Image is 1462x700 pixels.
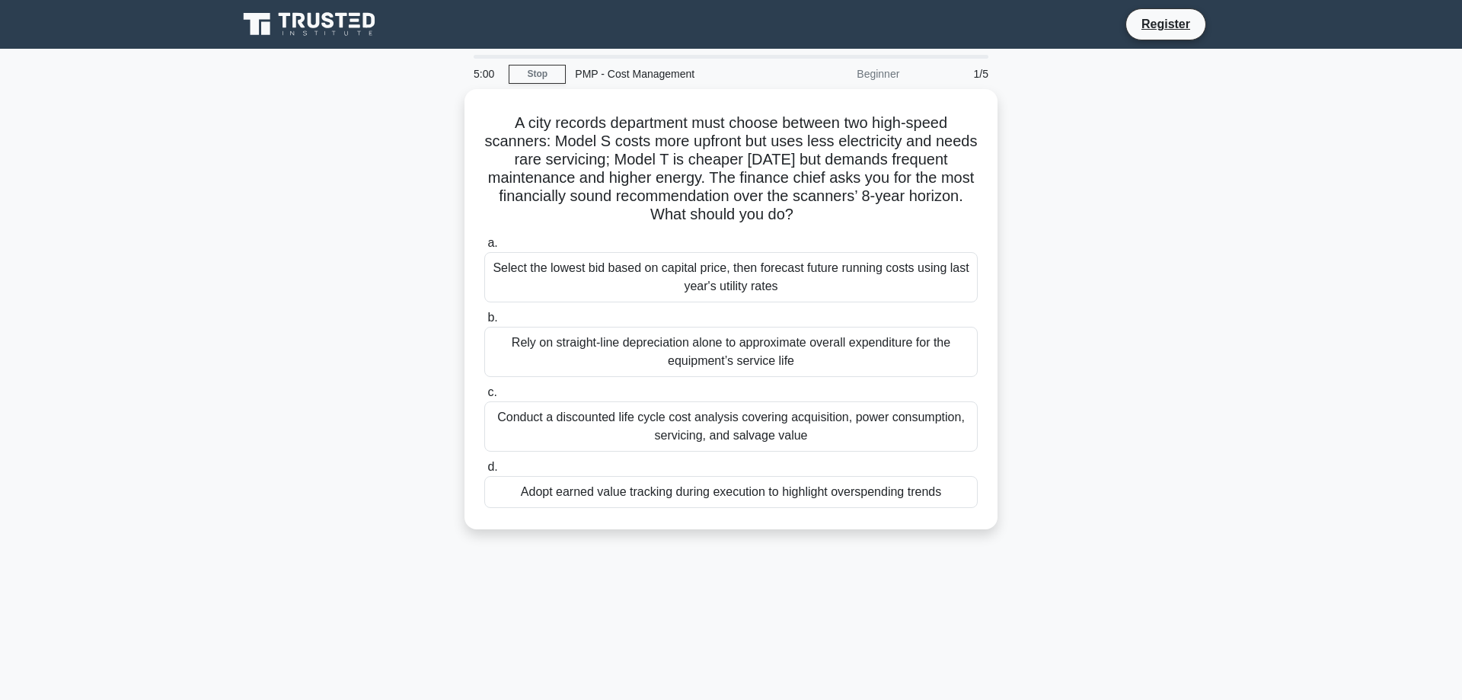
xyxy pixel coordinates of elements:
[908,59,998,89] div: 1/5
[483,113,979,225] h5: A city records department must choose between two high-speed scanners: Model S costs more upfront...
[1132,14,1199,34] a: Register
[484,327,978,377] div: Rely on straight-line depreciation alone to approximate overall expenditure for the equipment’s s...
[464,59,509,89] div: 5:00
[487,385,496,398] span: c.
[487,236,497,249] span: a.
[775,59,908,89] div: Beginner
[487,311,497,324] span: b.
[484,401,978,452] div: Conduct a discounted life cycle cost analysis covering acquisition, power consumption, servicing,...
[484,476,978,508] div: Adopt earned value tracking during execution to highlight overspending trends
[484,252,978,302] div: Select the lowest bid based on capital price, then forecast future running costs using last year'...
[566,59,775,89] div: PMP - Cost Management
[487,460,497,473] span: d.
[509,65,566,84] a: Stop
